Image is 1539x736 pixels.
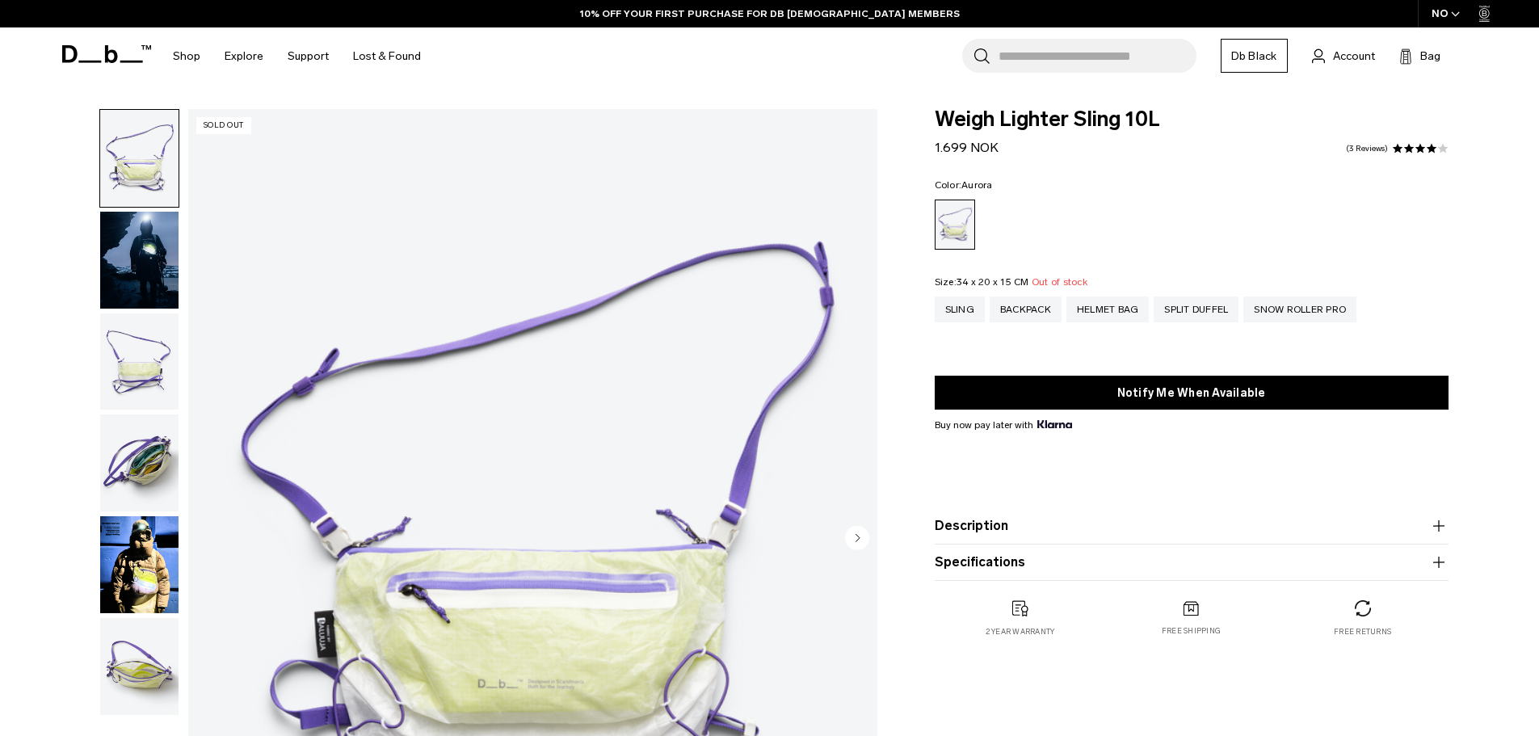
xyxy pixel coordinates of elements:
button: Bag [1399,46,1440,65]
span: Buy now pay later with [935,418,1072,432]
a: Shop [173,27,200,85]
button: Next slide [845,525,869,553]
a: Aurora [935,200,975,250]
a: Sling [935,297,985,322]
img: Weigh_Lighter_Sling_10L_2.png [100,313,179,410]
span: Out of stock [1032,276,1087,288]
nav: Main Navigation [161,27,433,85]
button: Weigh_Lighter_Sling_10L_1.png [99,109,179,208]
p: Sold Out [196,117,251,134]
p: Free shipping [1162,625,1221,637]
img: Weigh Lighter Sling 10L Aurora [100,516,179,613]
legend: Size: [935,277,1087,287]
a: Account [1312,46,1375,65]
span: 1.699 NOK [935,140,999,155]
a: Split Duffel [1154,297,1238,322]
img: Weigh_Lighter_Sling_10L_Lifestyle.png [100,212,179,309]
button: Weigh_Lighter_Sling_10L_2.png [99,313,179,411]
button: Notify Me When Available [935,376,1449,410]
button: Description [935,516,1449,536]
span: Aurora [961,179,993,191]
a: Explore [225,27,263,85]
span: 34 x 20 x 15 CM [957,276,1029,288]
img: Weigh_Lighter_Sling_10L_1.png [100,110,179,207]
legend: Color: [935,180,993,190]
a: Lost & Found [353,27,421,85]
button: Specifications [935,553,1449,572]
img: Weigh_Lighter_Sling_10L_4.png [100,618,179,715]
span: Bag [1420,48,1440,65]
p: 2 year warranty [986,626,1055,637]
span: Weigh Lighter Sling 10L [935,109,1449,130]
a: Db Black [1221,39,1288,73]
button: Weigh_Lighter_Sling_10L_4.png [99,617,179,716]
img: {"height" => 20, "alt" => "Klarna"} [1037,420,1072,428]
button: Weigh_Lighter_Sling_10L_3.png [99,414,179,512]
a: 10% OFF YOUR FIRST PURCHASE FOR DB [DEMOGRAPHIC_DATA] MEMBERS [580,6,960,21]
a: Helmet Bag [1066,297,1150,322]
a: Support [288,27,329,85]
span: Account [1333,48,1375,65]
button: Weigh Lighter Sling 10L Aurora [99,515,179,614]
img: Weigh_Lighter_Sling_10L_3.png [100,414,179,511]
a: 3 reviews [1346,145,1388,153]
a: Snow Roller Pro [1243,297,1356,322]
button: Weigh_Lighter_Sling_10L_Lifestyle.png [99,211,179,309]
a: Backpack [990,297,1062,322]
p: Free returns [1334,626,1391,637]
